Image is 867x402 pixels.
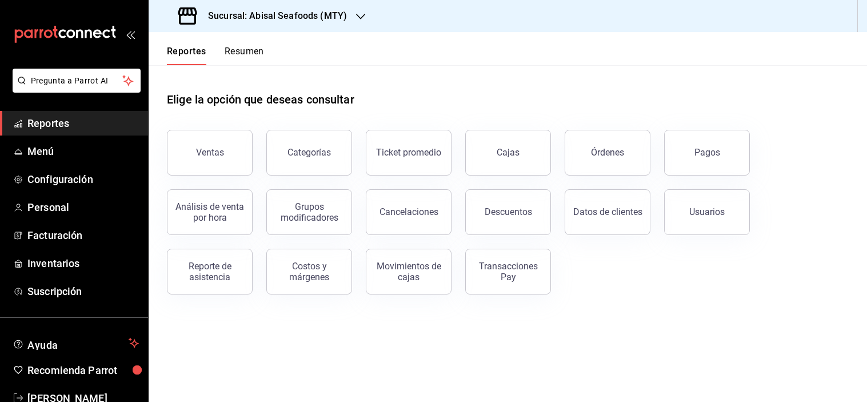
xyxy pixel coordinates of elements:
[591,147,624,158] div: Órdenes
[31,75,123,87] span: Pregunta a Parrot AI
[167,46,264,65] div: navigation tabs
[373,261,444,282] div: Movimientos de cajas
[27,256,139,271] span: Inventarios
[266,130,352,176] button: Categorías
[266,189,352,235] button: Grupos modificadores
[565,189,650,235] button: Datos de clientes
[27,144,139,159] span: Menú
[485,206,532,217] div: Descuentos
[664,130,750,176] button: Pagos
[366,189,452,235] button: Cancelaciones
[126,30,135,39] button: open_drawer_menu
[13,69,141,93] button: Pregunta a Parrot AI
[473,261,544,282] div: Transacciones Pay
[199,9,347,23] h3: Sucursal: Abisal Seafoods (MTY)
[465,249,551,294] button: Transacciones Pay
[8,83,141,95] a: Pregunta a Parrot AI
[225,46,264,65] button: Resumen
[196,147,224,158] div: Ventas
[27,228,139,243] span: Facturación
[167,130,253,176] button: Ventas
[287,147,331,158] div: Categorías
[27,284,139,299] span: Suscripción
[27,116,139,131] span: Reportes
[379,206,438,217] div: Cancelaciones
[174,201,245,223] div: Análisis de venta por hora
[573,206,642,217] div: Datos de clientes
[274,201,345,223] div: Grupos modificadores
[167,46,206,65] button: Reportes
[664,189,750,235] button: Usuarios
[167,189,253,235] button: Análisis de venta por hora
[27,363,139,378] span: Recomienda Parrot
[174,261,245,282] div: Reporte de asistencia
[376,147,441,158] div: Ticket promedio
[565,130,650,176] button: Órdenes
[694,147,720,158] div: Pagos
[366,249,452,294] button: Movimientos de cajas
[167,91,354,108] h1: Elige la opción que deseas consultar
[465,130,551,176] button: Cajas
[366,130,452,176] button: Ticket promedio
[689,206,725,217] div: Usuarios
[497,147,520,158] div: Cajas
[27,336,124,350] span: Ayuda
[27,200,139,215] span: Personal
[167,249,253,294] button: Reporte de asistencia
[27,172,139,187] span: Configuración
[465,189,551,235] button: Descuentos
[266,249,352,294] button: Costos y márgenes
[274,261,345,282] div: Costos y márgenes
